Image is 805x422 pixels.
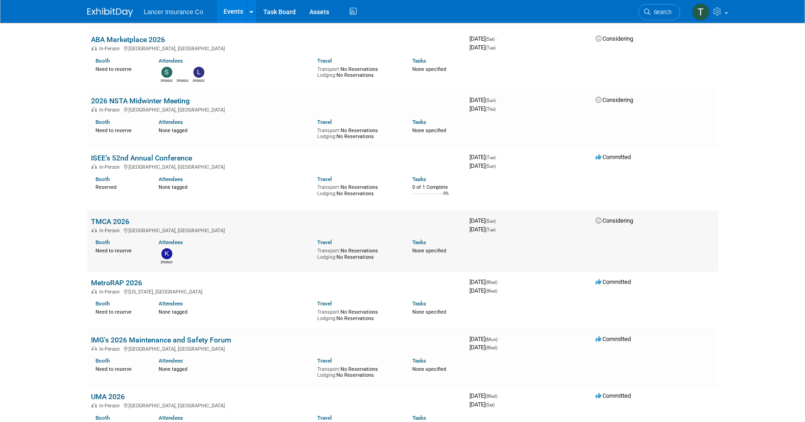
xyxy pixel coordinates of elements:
div: [GEOGRAPHIC_DATA], [GEOGRAPHIC_DATA] [91,163,462,170]
div: Need to reserve [96,64,145,73]
span: [DATE] [469,344,497,351]
div: [GEOGRAPHIC_DATA], [GEOGRAPHIC_DATA] [91,106,462,113]
span: Lodging: [317,134,336,139]
a: Attendees [159,239,183,246]
span: Considering [596,96,633,103]
span: (Tue) [485,227,496,232]
span: (Sun) [485,219,496,224]
a: Tasks [412,58,426,64]
div: Need to reserve [96,364,145,373]
div: None tagged [159,364,310,373]
a: ISEE’s 52nd Annual Conference [91,154,192,162]
span: [DATE] [469,44,496,51]
a: Search [638,4,680,20]
a: Travel [317,58,332,64]
a: Attendees [159,300,183,307]
span: (Tue) [485,45,496,50]
span: [DATE] [469,162,496,169]
span: [DATE] [469,217,498,224]
a: 2026 NSTA Midwinter Meeting [91,96,190,105]
a: Travel [317,300,332,307]
span: In-Person [99,164,123,170]
div: [GEOGRAPHIC_DATA], [GEOGRAPHIC_DATA] [91,345,462,352]
div: No Reservations No Reservations [317,307,399,321]
img: Leslie Neverson-Drake [193,67,204,78]
span: In-Person [99,228,123,234]
div: Need to reserve [96,126,145,134]
a: Tasks [412,239,426,246]
div: Need to reserve [96,246,145,254]
span: Committed [596,336,631,342]
span: Transport: [317,248,341,254]
span: [DATE] [469,287,497,294]
span: In-Person [99,346,123,352]
img: In-Person Event [91,346,97,351]
span: - [499,392,500,399]
a: Attendees [159,119,183,125]
a: Tasks [412,176,426,182]
img: Kimberlee Bissegger [161,248,172,259]
a: UMA 2026 [91,392,125,401]
img: In-Person Event [91,46,97,50]
div: [GEOGRAPHIC_DATA], [GEOGRAPHIC_DATA] [91,44,462,52]
span: - [499,278,500,285]
span: (Sun) [485,164,496,169]
span: (Wed) [485,280,497,285]
span: Lodging: [317,372,336,378]
img: In-Person Event [91,289,97,294]
span: Committed [596,278,631,285]
span: In-Person [99,403,123,409]
div: Steven O'Shea [161,78,172,83]
span: [DATE] [469,401,495,408]
a: Attendees [159,58,183,64]
a: Tasks [412,119,426,125]
a: ABA Marketplace 2026 [91,35,165,44]
span: (Mon) [485,337,497,342]
a: Booth [96,176,110,182]
span: Committed [596,154,631,160]
a: Tasks [412,415,426,421]
span: (Wed) [485,288,497,294]
img: In-Person Event [91,228,97,232]
img: In-Person Event [91,107,97,112]
a: Travel [317,358,332,364]
span: Lancer Insurance Co [144,8,203,16]
span: [DATE] [469,154,498,160]
div: None tagged [159,307,310,315]
span: - [497,96,498,103]
div: No Reservations No Reservations [317,246,399,260]
a: Travel [317,415,332,421]
span: Transport: [317,66,341,72]
span: [DATE] [469,336,500,342]
span: (Sun) [485,98,496,103]
span: Lodging: [317,191,336,197]
span: In-Person [99,289,123,295]
span: - [496,35,497,42]
a: Booth [96,415,110,421]
div: Need to reserve [96,307,145,315]
img: Danielle Smith [177,67,188,78]
img: Terrence Forrest [692,3,709,21]
img: In-Person Event [91,164,97,169]
span: Transport: [317,366,341,372]
div: Leslie Neverson-Drake [193,78,204,83]
span: None specified [412,128,446,134]
a: Travel [317,176,332,182]
span: Committed [596,392,631,399]
div: Kimberlee Bissegger [161,259,172,265]
div: None tagged [159,182,310,191]
div: No Reservations No Reservations [317,364,399,379]
img: ExhibitDay [87,8,133,17]
span: [DATE] [469,278,500,285]
div: [GEOGRAPHIC_DATA], [GEOGRAPHIC_DATA] [91,401,462,409]
span: - [499,336,500,342]
div: No Reservations No Reservations [317,126,399,140]
span: [DATE] [469,105,496,112]
a: MetroRAP 2026 [91,278,142,287]
div: 0 of 1 Complete [412,184,462,191]
div: [US_STATE], [GEOGRAPHIC_DATA] [91,288,462,295]
span: (Tue) [485,155,496,160]
a: Booth [96,119,110,125]
span: - [497,154,498,160]
a: Attendees [159,358,183,364]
